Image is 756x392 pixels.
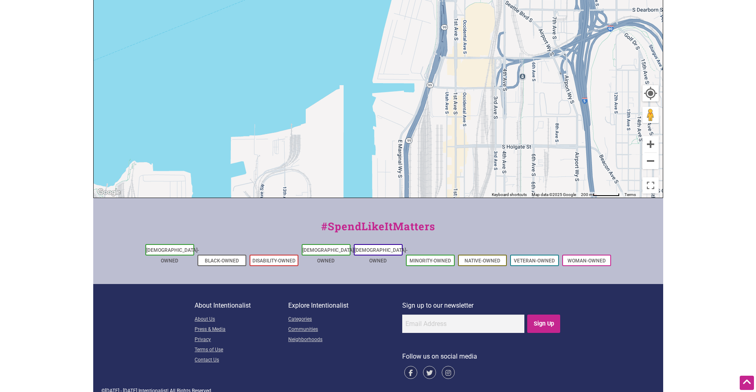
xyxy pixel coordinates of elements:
[302,247,355,264] a: [DEMOGRAPHIC_DATA]-Owned
[642,107,659,123] button: Drag Pegman onto the map to open Street View
[195,300,288,311] p: About Intentionalist
[410,258,451,264] a: Minority-Owned
[642,85,659,101] button: Your Location
[642,176,660,194] button: Toggle fullscreen view
[402,351,561,362] p: Follow us on social media
[514,258,555,264] a: Veteran-Owned
[355,247,408,264] a: [DEMOGRAPHIC_DATA]-Owned
[642,153,659,169] button: Zoom out
[96,187,123,198] img: Google
[402,315,524,333] input: Email Address
[568,258,606,264] a: Woman-Owned
[205,258,239,264] a: Black-Owned
[195,335,288,345] a: Privacy
[146,247,199,264] a: [DEMOGRAPHIC_DATA]-Owned
[195,345,288,355] a: Terms of Use
[195,355,288,366] a: Contact Us
[288,315,402,325] a: Categories
[96,187,123,198] a: Open this area in Google Maps (opens a new window)
[288,325,402,335] a: Communities
[288,335,402,345] a: Neighborhoods
[625,192,636,197] a: Terms
[527,315,560,333] input: Sign Up
[740,376,754,390] div: Scroll Back to Top
[195,325,288,335] a: Press & Media
[579,192,622,198] button: Map Scale: 200 m per 62 pixels
[252,258,296,264] a: Disability-Owned
[642,136,659,152] button: Zoom in
[93,218,663,242] div: #SpendLikeItMatters
[465,258,500,264] a: Native-Owned
[402,300,561,311] p: Sign up to our newsletter
[288,300,402,311] p: Explore Intentionalist
[581,192,593,197] span: 200 m
[532,192,576,197] span: Map data ©2025 Google
[195,315,288,325] a: About Us
[492,192,527,198] button: Keyboard shortcuts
